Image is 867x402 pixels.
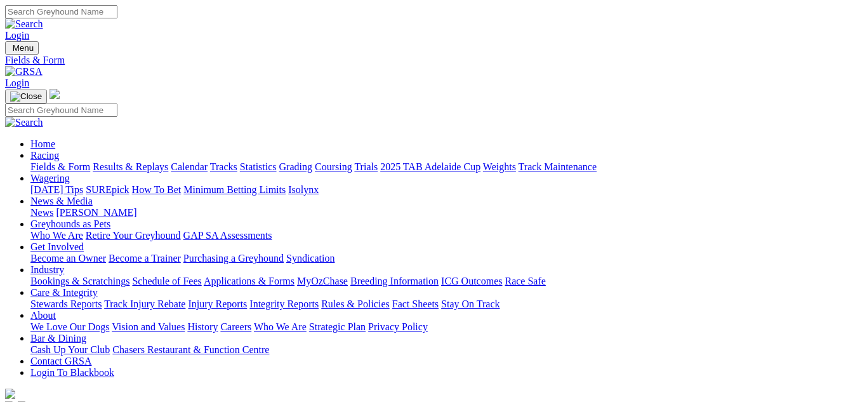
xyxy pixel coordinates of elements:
a: Integrity Reports [249,298,319,309]
a: Fact Sheets [392,298,439,309]
a: Become an Owner [30,253,106,264]
div: News & Media [30,207,862,218]
a: News [30,207,53,218]
div: Industry [30,276,862,287]
a: Isolynx [288,184,319,195]
a: Greyhounds as Pets [30,218,110,229]
a: How To Bet [132,184,182,195]
a: Syndication [286,253,334,264]
a: Minimum Betting Limits [183,184,286,195]
a: Purchasing a Greyhound [183,253,284,264]
a: Track Injury Rebate [104,298,185,309]
a: Schedule of Fees [132,276,201,286]
a: About [30,310,56,321]
span: Menu [13,43,34,53]
a: Cash Up Your Club [30,344,110,355]
a: Track Maintenance [519,161,597,172]
a: Login To Blackbook [30,367,114,378]
a: Trials [354,161,378,172]
button: Toggle navigation [5,41,39,55]
img: logo-grsa-white.png [50,89,60,99]
a: 2025 TAB Adelaide Cup [380,161,480,172]
div: About [30,321,862,333]
a: Racing [30,150,59,161]
button: Toggle navigation [5,90,47,104]
a: Applications & Forms [204,276,295,286]
a: Login [5,77,29,88]
a: Injury Reports [188,298,247,309]
a: Results & Replays [93,161,168,172]
a: Race Safe [505,276,545,286]
a: Privacy Policy [368,321,428,332]
a: [PERSON_NAME] [56,207,136,218]
a: Calendar [171,161,208,172]
a: Bookings & Scratchings [30,276,129,286]
a: Chasers Restaurant & Function Centre [112,344,269,355]
a: MyOzChase [297,276,348,286]
a: Who We Are [30,230,83,241]
a: GAP SA Assessments [183,230,272,241]
a: Fields & Form [30,161,90,172]
a: Rules & Policies [321,298,390,309]
a: Contact GRSA [30,356,91,366]
a: Become a Trainer [109,253,181,264]
a: Tracks [210,161,237,172]
a: Stewards Reports [30,298,102,309]
a: News & Media [30,196,93,206]
a: Retire Your Greyhound [86,230,181,241]
a: Vision and Values [112,321,185,332]
a: Home [30,138,55,149]
a: Weights [483,161,516,172]
input: Search [5,104,117,117]
a: Statistics [240,161,277,172]
input: Search [5,5,117,18]
a: Strategic Plan [309,321,366,332]
img: GRSA [5,66,43,77]
a: Industry [30,264,64,275]
img: Close [10,91,42,102]
a: History [187,321,218,332]
a: Careers [220,321,251,332]
a: SUREpick [86,184,129,195]
a: We Love Our Dogs [30,321,109,332]
a: Bar & Dining [30,333,86,344]
div: Greyhounds as Pets [30,230,862,241]
a: Care & Integrity [30,287,98,298]
div: Racing [30,161,862,173]
img: Search [5,117,43,128]
a: Wagering [30,173,70,184]
a: ICG Outcomes [441,276,502,286]
div: Get Involved [30,253,862,264]
a: Breeding Information [350,276,439,286]
div: Care & Integrity [30,298,862,310]
a: Grading [279,161,312,172]
a: Login [5,30,29,41]
a: [DATE] Tips [30,184,83,195]
a: Who We Are [254,321,307,332]
a: Stay On Track [441,298,500,309]
a: Coursing [315,161,352,172]
img: Search [5,18,43,30]
div: Bar & Dining [30,344,862,356]
a: Get Involved [30,241,84,252]
img: logo-grsa-white.png [5,389,15,399]
a: Fields & Form [5,55,862,66]
div: Wagering [30,184,862,196]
